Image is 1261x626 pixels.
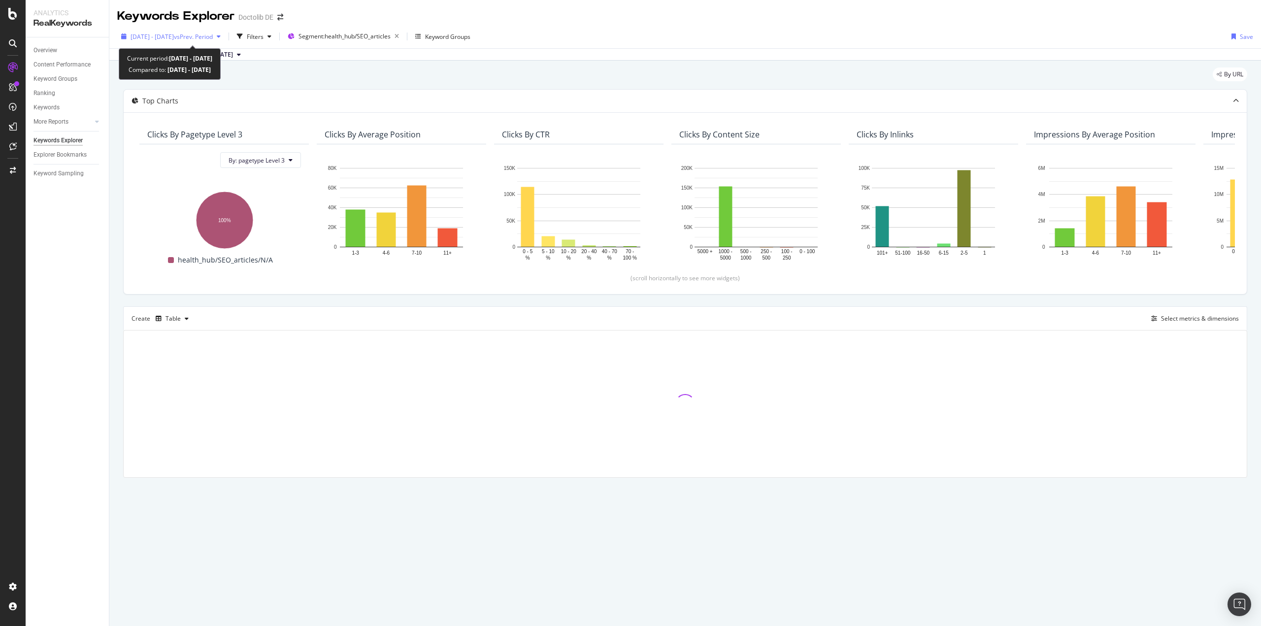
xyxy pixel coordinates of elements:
[425,33,470,41] div: Keyword Groups
[33,74,102,84] a: Keyword Groups
[334,244,337,250] text: 0
[325,130,421,139] div: Clicks By Average Position
[681,185,693,191] text: 150K
[740,249,752,254] text: 500 -
[1232,249,1242,254] text: 0 - 5
[504,192,516,198] text: 100K
[1034,163,1188,262] svg: A chart.
[33,168,102,179] a: Keyword Sampling
[857,163,1010,262] svg: A chart.
[502,163,656,262] svg: A chart.
[720,255,731,261] text: 5000
[861,225,870,230] text: 25K
[861,185,870,191] text: 75K
[762,255,770,261] text: 500
[684,225,693,230] text: 50K
[33,45,102,56] a: Overview
[152,311,193,327] button: Table
[859,165,870,171] text: 100K
[1042,244,1045,250] text: 0
[233,29,275,44] button: Filters
[526,255,530,261] text: %
[328,225,337,230] text: 20K
[131,33,174,41] span: [DATE] - [DATE]
[587,255,591,261] text: %
[1038,165,1045,171] text: 6M
[328,165,337,171] text: 80K
[33,102,102,113] a: Keywords
[1224,71,1243,77] span: By URL
[220,152,301,168] button: By: pagetype Level 3
[299,32,391,40] span: Segment: health_hub/SEO_articles
[147,130,242,139] div: Clicks By pagetype Level 3
[1038,192,1045,198] text: 4M
[33,60,102,70] a: Content Performance
[33,150,102,160] a: Explorer Bookmarks
[229,156,285,165] span: By: pagetype Level 3
[1221,244,1224,250] text: 0
[1034,130,1155,139] div: Impressions By Average Position
[166,316,181,322] div: Table
[412,250,422,256] text: 7-10
[799,249,815,254] text: 0 - 100
[277,14,283,21] div: arrow-right-arrow-left
[33,150,87,160] div: Explorer Bookmarks
[690,244,693,250] text: 0
[961,250,968,256] text: 2-5
[284,29,403,44] button: Segment:health_hub/SEO_articles
[328,185,337,191] text: 60K
[581,249,597,254] text: 20 - 40
[1161,314,1239,323] div: Select metrics & dimensions
[761,249,772,254] text: 250 -
[1213,67,1247,81] div: legacy label
[33,135,102,146] a: Keywords Explorer
[1121,250,1131,256] text: 7-10
[178,254,273,266] span: health_hub/SEO_articles/N/A
[147,187,301,250] svg: A chart.
[506,218,515,224] text: 50K
[33,45,57,56] div: Overview
[132,311,193,327] div: Create
[1217,218,1224,224] text: 5M
[33,88,55,99] div: Ranking
[542,249,555,254] text: 5 - 10
[719,249,732,254] text: 1000 -
[33,8,101,18] div: Analytics
[504,165,516,171] text: 150K
[33,102,60,113] div: Keywords
[607,255,612,261] text: %
[33,117,68,127] div: More Reports
[1228,593,1251,616] div: Open Intercom Messenger
[174,33,213,41] span: vs Prev. Period
[546,255,550,261] text: %
[33,117,92,127] a: More Reports
[917,250,929,256] text: 16-50
[135,274,1235,282] div: (scroll horizontally to see more widgets)
[895,250,911,256] text: 51-100
[679,163,833,262] div: A chart.
[602,249,618,254] text: 40 - 70
[214,50,233,59] span: 2024 May. 17th
[681,165,693,171] text: 200K
[697,249,713,254] text: 5000 +
[1153,250,1161,256] text: 11+
[33,88,102,99] a: Ranking
[867,244,870,250] text: 0
[33,135,83,146] div: Keywords Explorer
[238,12,273,22] div: Doctolib DE
[561,249,577,254] text: 10 - 20
[33,60,91,70] div: Content Performance
[352,250,359,256] text: 1-3
[783,255,791,261] text: 250
[247,33,264,41] div: Filters
[857,130,914,139] div: Clicks By Inlinks
[218,218,231,223] text: 100%
[1038,218,1045,224] text: 2M
[1228,29,1253,44] button: Save
[117,29,225,44] button: [DATE] - [DATE]vsPrev. Period
[127,53,212,64] div: Current period:
[939,250,949,256] text: 6-15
